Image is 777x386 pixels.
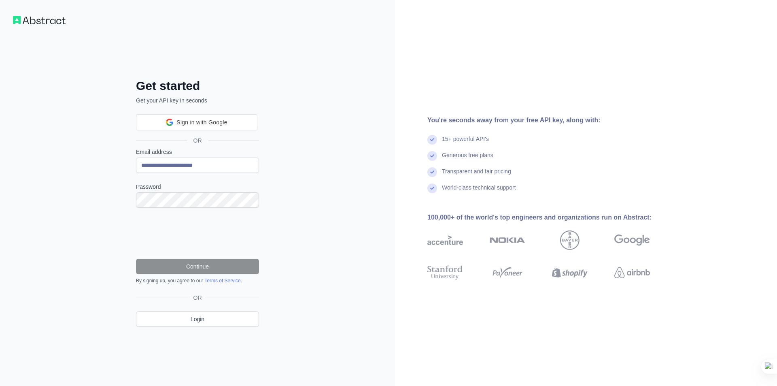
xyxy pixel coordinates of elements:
span: Sign in with Google [176,118,227,127]
div: By signing up, you agree to our . [136,277,259,284]
img: payoneer [490,264,525,282]
img: nokia [490,230,525,250]
img: check mark [427,135,437,145]
div: World-class technical support [442,183,516,200]
span: OR [190,294,205,302]
img: check mark [427,151,437,161]
div: Sign in with Google [136,114,257,130]
img: check mark [427,183,437,193]
h2: Get started [136,79,259,93]
img: stanford university [427,264,463,282]
div: Transparent and fair pricing [442,167,511,183]
img: check mark [427,167,437,177]
div: 15+ powerful API's [442,135,489,151]
img: shopify [552,264,588,282]
div: Generous free plans [442,151,493,167]
img: bayer [560,230,580,250]
img: accenture [427,230,463,250]
a: Terms of Service [204,278,240,284]
img: google [614,230,650,250]
label: Email address [136,148,259,156]
iframe: reCAPTCHA [136,218,259,249]
div: You're seconds away from your free API key, along with: [427,115,676,125]
button: Continue [136,259,259,274]
p: Get your API key in seconds [136,96,259,104]
label: Password [136,183,259,191]
a: Login [136,311,259,327]
img: Workflow [13,16,66,24]
span: OR [187,136,208,145]
div: 100,000+ of the world's top engineers and organizations run on Abstract: [427,213,676,222]
img: airbnb [614,264,650,282]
